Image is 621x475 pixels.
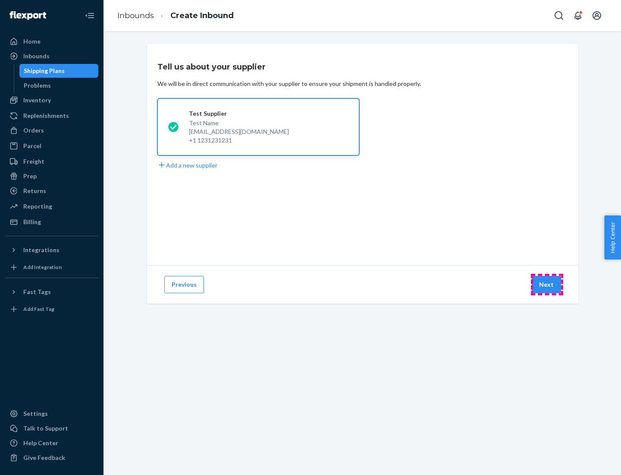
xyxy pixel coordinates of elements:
div: Reporting [23,202,52,211]
div: Parcel [23,142,41,150]
div: Inventory [23,96,51,104]
ol: breadcrumbs [110,3,241,28]
a: Settings [5,407,98,421]
a: Home [5,35,98,48]
button: Open account menu [588,7,605,24]
div: Give Feedback [23,453,65,462]
a: Inventory [5,93,98,107]
a: Freight [5,155,98,168]
div: Shipping Plans [24,66,65,75]
button: Help Center [604,215,621,260]
button: Integrations [5,243,98,257]
div: Replenishments [23,111,69,120]
div: Add Integration [23,263,62,271]
div: Returns [23,187,46,195]
button: Open Search Box [550,7,568,24]
a: Orders [5,123,98,137]
button: Give Feedback [5,451,98,465]
div: Settings [23,409,48,418]
button: Fast Tags [5,285,98,299]
div: Add Fast Tag [23,305,54,313]
button: Previous [164,276,204,293]
div: Talk to Support [23,424,68,433]
a: Prep [5,169,98,183]
div: Help Center [23,439,58,447]
h3: Tell us about your supplier [157,61,266,73]
a: Add Fast Tag [5,302,98,316]
button: Close Navigation [81,7,98,24]
div: Fast Tags [23,288,51,296]
div: Home [23,37,41,46]
div: Problems [24,81,51,90]
img: Flexport logo [9,11,46,20]
button: Add a new supplier [157,161,217,170]
div: Freight [23,157,44,166]
a: Add Integration [5,260,98,274]
div: We will be in direct communication with your supplier to ensure your shipment is handled properly. [157,79,421,88]
div: Orders [23,126,44,135]
button: Next [532,276,561,293]
a: Help Center [5,436,98,450]
div: Prep [23,172,37,180]
a: Inbounds [5,49,98,63]
div: Billing [23,218,41,226]
a: Shipping Plans [19,64,99,78]
a: Problems [19,79,99,92]
a: Inbounds [117,11,154,20]
a: Replenishments [5,109,98,123]
button: Open notifications [569,7,586,24]
a: Returns [5,184,98,198]
a: Parcel [5,139,98,153]
a: Reporting [5,199,98,213]
div: Integrations [23,246,60,254]
div: Inbounds [23,52,50,60]
a: Create Inbound [170,11,234,20]
a: Billing [5,215,98,229]
a: Talk to Support [5,421,98,435]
